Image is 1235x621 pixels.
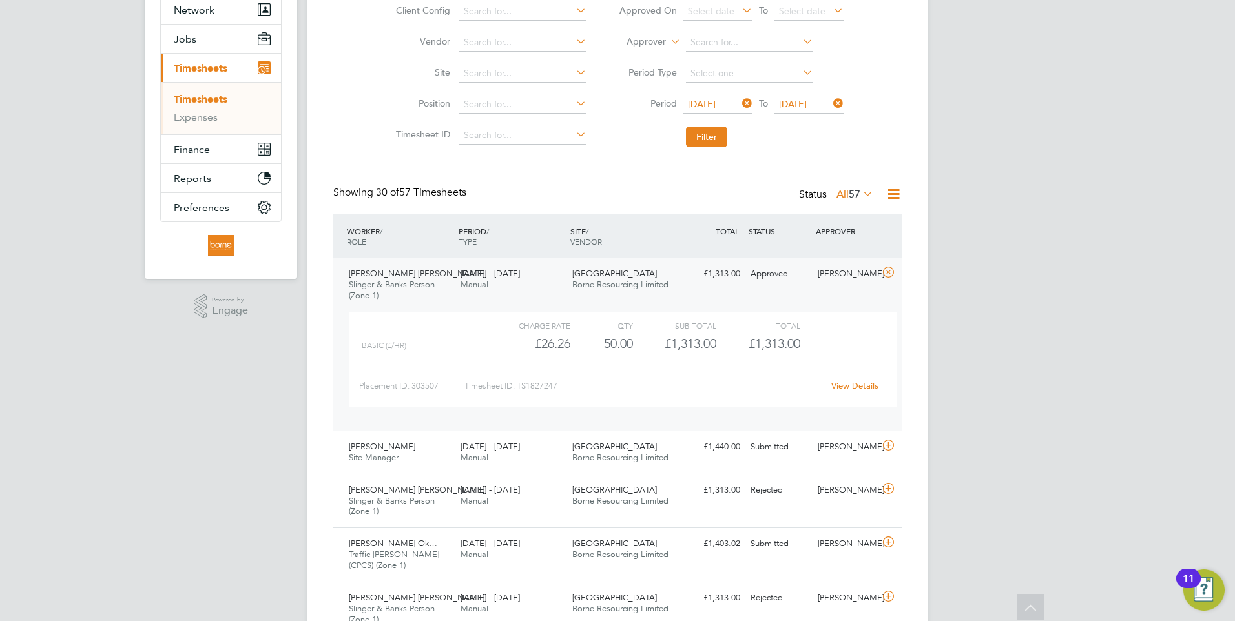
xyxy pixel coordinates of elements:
[487,318,570,333] div: Charge rate
[745,533,813,555] div: Submitted
[678,480,745,501] div: £1,313.00
[567,219,679,253] div: SITE
[686,65,813,83] input: Select one
[813,219,880,243] div: APPROVER
[459,3,586,21] input: Search for...
[1183,578,1194,595] div: 11
[174,4,214,16] span: Network
[686,34,813,52] input: Search for...
[161,82,281,134] div: Timesheets
[461,592,520,603] span: [DATE] - [DATE]
[779,98,807,110] span: [DATE]
[349,279,435,301] span: Slinger & Banks Person (Zone 1)
[459,96,586,114] input: Search for...
[392,66,450,78] label: Site
[678,533,745,555] div: £1,403.02
[461,268,520,279] span: [DATE] - [DATE]
[161,25,281,53] button: Jobs
[461,538,520,549] span: [DATE] - [DATE]
[333,186,469,199] div: Showing
[572,538,657,549] span: [GEOGRAPHIC_DATA]
[459,65,586,83] input: Search for...
[570,333,633,354] div: 50.00
[813,480,880,501] div: [PERSON_NAME]
[174,111,218,123] a: Expenses
[174,93,227,105] a: Timesheets
[755,95,772,112] span: To
[678,436,745,458] div: £1,440.00
[586,226,588,236] span: /
[392,128,450,140] label: Timesheet ID
[461,484,520,495] span: [DATE] - [DATE]
[572,603,669,614] span: Borne Resourcing Limited
[836,188,873,201] label: All
[362,341,406,350] span: Basic (£/HR)
[619,97,677,109] label: Period
[572,268,657,279] span: [GEOGRAPHIC_DATA]
[486,226,489,236] span: /
[572,495,669,506] span: Borne Resourcing Limited
[349,441,415,452] span: [PERSON_NAME]
[487,333,570,354] div: £26.26
[347,236,366,247] span: ROLE
[745,587,813,609] div: Rejected
[688,5,734,17] span: Select date
[161,135,281,163] button: Finance
[392,97,450,109] label: Position
[686,127,727,147] button: Filter
[779,5,825,17] span: Select date
[161,164,281,192] button: Reports
[349,495,435,517] span: Slinger & Banks Person (Zone 1)
[380,226,382,236] span: /
[174,201,229,214] span: Preferences
[572,452,669,463] span: Borne Resourcing Limited
[755,2,772,19] span: To
[349,592,484,603] span: [PERSON_NAME] [PERSON_NAME]
[572,279,669,290] span: Borne Resourcing Limited
[161,193,281,221] button: Preferences
[344,219,455,253] div: WORKER
[459,236,477,247] span: TYPE
[619,5,677,16] label: Approved On
[212,294,248,305] span: Powered by
[745,480,813,501] div: Rejected
[392,36,450,47] label: Vendor
[392,5,450,16] label: Client Config
[745,263,813,285] div: Approved
[461,452,488,463] span: Manual
[461,603,488,614] span: Manual
[349,268,484,279] span: [PERSON_NAME] [PERSON_NAME]
[376,186,399,199] span: 30 of
[161,54,281,82] button: Timesheets
[208,235,233,256] img: borneltd-logo-retina.png
[813,587,880,609] div: [PERSON_NAME]
[194,294,249,319] a: Powered byEngage
[813,533,880,555] div: [PERSON_NAME]
[619,66,677,78] label: Period Type
[749,336,800,351] span: £1,313.00
[572,484,657,495] span: [GEOGRAPHIC_DATA]
[461,279,488,290] span: Manual
[831,380,878,391] a: View Details
[608,36,666,48] label: Approver
[678,263,745,285] div: £1,313.00
[464,376,823,396] div: Timesheet ID: TS1827247
[349,452,399,463] span: Site Manager
[174,172,211,185] span: Reports
[174,143,210,156] span: Finance
[455,219,567,253] div: PERIOD
[174,33,196,45] span: Jobs
[212,305,248,316] span: Engage
[461,441,520,452] span: [DATE] - [DATE]
[1183,569,1225,611] button: Open Resource Center, 11 new notifications
[745,219,813,243] div: STATUS
[633,318,716,333] div: Sub Total
[799,186,876,204] div: Status
[716,318,800,333] div: Total
[716,226,739,236] span: TOTAL
[849,188,860,201] span: 57
[359,376,464,396] div: Placement ID: 303507
[572,441,657,452] span: [GEOGRAPHIC_DATA]
[813,263,880,285] div: [PERSON_NAME]
[572,549,669,560] span: Borne Resourcing Limited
